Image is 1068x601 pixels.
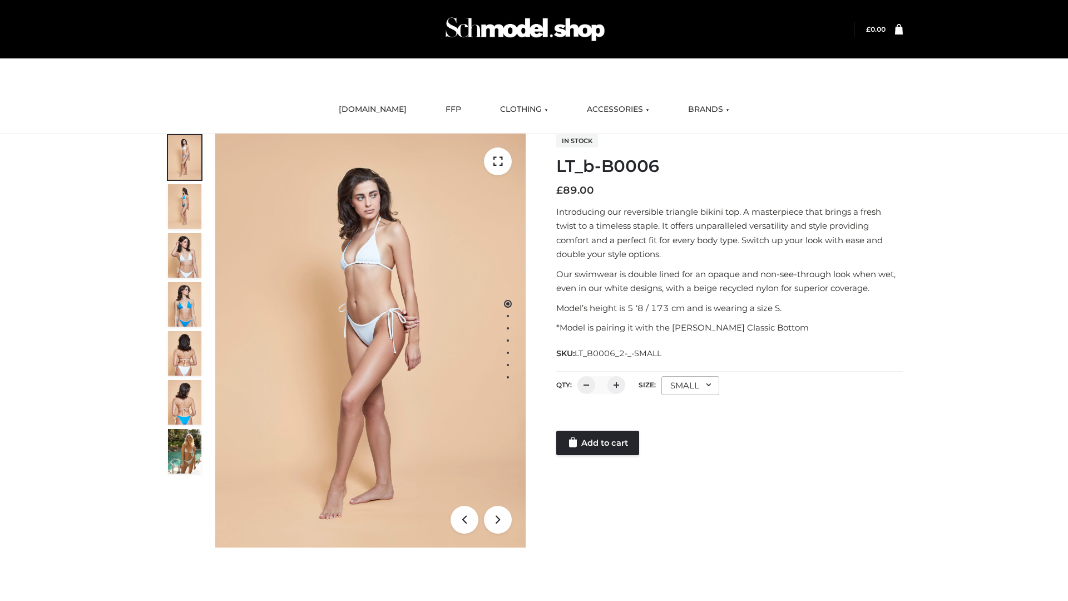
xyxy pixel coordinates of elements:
[661,376,719,395] div: SMALL
[168,184,201,229] img: ArielClassicBikiniTop_CloudNine_AzureSky_OW114ECO_2-scaled.jpg
[556,381,572,389] label: QTY:
[442,7,609,51] img: Schmodel Admin 964
[556,184,594,196] bdi: 89.00
[578,97,657,122] a: ACCESSORIES
[215,134,526,548] img: ArielClassicBikiniTop_CloudNine_AzureSky_OW114ECO_1
[556,156,903,176] h1: LT_b-B0006
[168,233,201,278] img: ArielClassicBikiniTop_CloudNine_AzureSky_OW114ECO_3-scaled.jpg
[866,25,886,33] a: £0.00
[168,429,201,474] img: Arieltop_CloudNine_AzureSky2.jpg
[556,347,662,360] span: SKU:
[330,97,415,122] a: [DOMAIN_NAME]
[556,134,598,147] span: In stock
[639,381,656,389] label: Size:
[168,380,201,425] img: ArielClassicBikiniTop_CloudNine_AzureSky_OW114ECO_8-scaled.jpg
[866,25,871,33] span: £
[556,321,903,335] p: *Model is pairing it with the [PERSON_NAME] Classic Bottom
[168,282,201,327] img: ArielClassicBikiniTop_CloudNine_AzureSky_OW114ECO_4-scaled.jpg
[556,267,903,295] p: Our swimwear is double lined for an opaque and non-see-through look when wet, even in our white d...
[556,301,903,316] p: Model’s height is 5 ‘8 / 173 cm and is wearing a size S.
[168,331,201,376] img: ArielClassicBikiniTop_CloudNine_AzureSky_OW114ECO_7-scaled.jpg
[680,97,738,122] a: BRANDS
[556,184,563,196] span: £
[866,25,886,33] bdi: 0.00
[437,97,469,122] a: FFP
[556,205,903,262] p: Introducing our reversible triangle bikini top. A masterpiece that brings a fresh twist to a time...
[168,135,201,180] img: ArielClassicBikiniTop_CloudNine_AzureSky_OW114ECO_1-scaled.jpg
[575,348,661,358] span: LT_B0006_2-_-SMALL
[556,431,639,455] a: Add to cart
[492,97,556,122] a: CLOTHING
